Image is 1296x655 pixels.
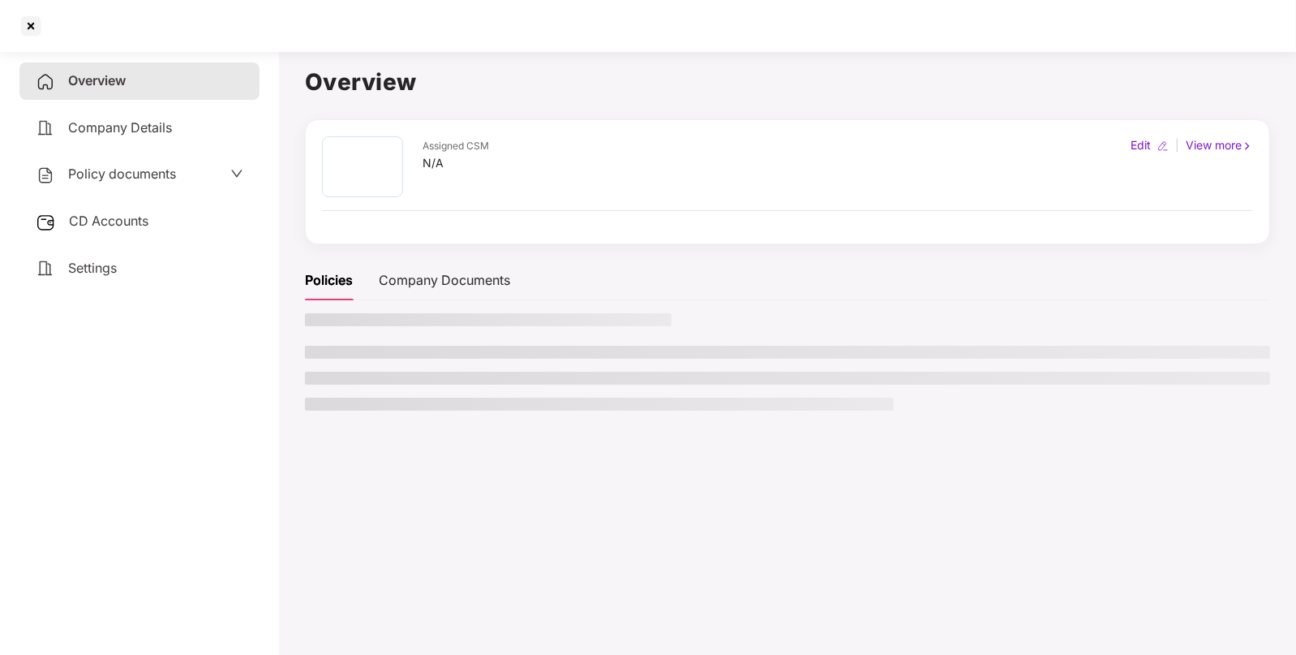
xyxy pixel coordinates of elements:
div: View more [1182,136,1256,154]
img: svg+xml;base64,PHN2ZyB4bWxucz0iaHR0cDovL3d3dy53My5vcmcvMjAwMC9zdmciIHdpZHRoPSIyNCIgaGVpZ2h0PSIyNC... [36,259,55,278]
span: CD Accounts [69,213,148,229]
img: svg+xml;base64,PHN2ZyB4bWxucz0iaHR0cDovL3d3dy53My5vcmcvMjAwMC9zdmciIHdpZHRoPSIyNCIgaGVpZ2h0PSIyNC... [36,72,55,92]
span: Company Details [68,119,172,136]
div: Assigned CSM [423,139,489,154]
img: svg+xml;base64,PHN2ZyB4bWxucz0iaHR0cDovL3d3dy53My5vcmcvMjAwMC9zdmciIHdpZHRoPSIyNCIgaGVpZ2h0PSIyNC... [36,119,55,138]
div: N/A [423,154,489,172]
div: Edit [1127,136,1154,154]
h1: Overview [305,64,1270,100]
span: Policy documents [68,166,176,182]
span: down [230,167,243,180]
div: | [1172,136,1182,154]
img: svg+xml;base64,PHN2ZyB4bWxucz0iaHR0cDovL3d3dy53My5vcmcvMjAwMC9zdmciIHdpZHRoPSIyNCIgaGVpZ2h0PSIyNC... [36,166,55,185]
span: Settings [68,260,117,276]
img: editIcon [1157,140,1169,152]
img: rightIcon [1242,140,1253,152]
div: Company Documents [379,270,510,291]
img: svg+xml;base64,PHN2ZyB3aWR0aD0iMjUiIGhlaWdodD0iMjQiIHZpZXdCb3g9IjAgMCAyNSAyNCIgZmlsbD0ibm9uZSIgeG... [36,213,56,232]
div: Policies [305,270,353,291]
span: Overview [68,72,126,88]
